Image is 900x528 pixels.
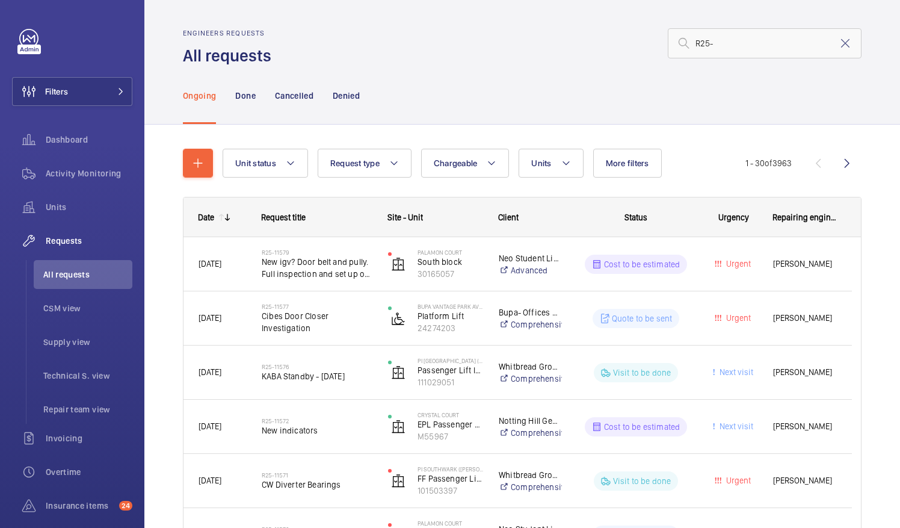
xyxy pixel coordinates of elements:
p: M55967 [418,430,483,443]
span: [PERSON_NAME] [773,257,837,271]
span: Status [624,213,647,222]
span: [PERSON_NAME] [773,474,837,488]
img: platform_lift.svg [391,311,405,326]
p: 101503397 [418,485,483,497]
span: Dashboard [46,134,132,146]
span: Overtime [46,466,132,478]
p: PI Southwark ([PERSON_NAME][GEOGRAPHIC_DATA]) [418,465,483,473]
p: Done [235,90,255,102]
p: Crystal Court [418,411,483,418]
a: Comprehensive [499,373,562,385]
span: KABA Standby - [DATE] [262,370,372,382]
span: More filters [606,158,649,168]
span: New igv? Door belt and pully. Full inspection and set up of doors. [262,256,372,280]
p: Neo Student Living - Canterbury Palamon Court [499,252,562,264]
span: Site - Unit [387,213,423,222]
img: elevator.svg [391,365,405,380]
p: Platform Lift [418,310,483,322]
p: Denied [333,90,360,102]
span: Filters [45,85,68,98]
img: elevator.svg [391,474,405,488]
input: Search by request number or quote number [668,28,861,58]
a: Comprehensive [499,318,562,331]
span: Supply view [43,336,132,348]
p: Notting Hill Genesis [499,415,562,427]
a: Comprehensive [499,427,562,439]
p: Whitbread Group PLC [499,469,562,481]
h1: All requests [183,45,279,67]
button: More filters [593,149,662,178]
a: Advanced [499,264,562,276]
span: Requests [46,235,132,247]
span: [PERSON_NAME] [773,420,837,433]
p: Visit to be done [613,367,671,379]
p: Bupa- Offices & Clinics [499,306,562,318]
span: Urgent [724,476,751,485]
span: CSM view [43,302,132,314]
h2: R25-11572 [262,417,372,424]
span: Repairing engineer [772,213,837,222]
span: Repair team view [43,403,132,415]
span: Urgent [724,313,751,323]
h2: R25-11576 [262,363,372,370]
span: [DATE] [199,476,221,485]
button: Chargeable [421,149,510,178]
a: Comprehensive [499,481,562,493]
p: FF Passenger Lift Right Hand Fire Fighting [418,473,483,485]
p: Whitbread Group PLC [499,361,562,373]
h2: R25-11579 [262,249,372,256]
span: Technical S. view [43,370,132,382]
p: EPL Passenger Lift No 1 - 1-16 [418,418,483,430]
p: Cancelled [275,90,313,102]
span: Request type [330,158,380,168]
img: elevator.svg [391,257,405,272]
p: Palamon Court [418,249,483,256]
p: Cost to be estimated [604,258,680,270]
span: 1 - 30 3963 [745,159,792,167]
span: Units [531,158,551,168]
span: Next visit [717,367,753,377]
div: Date [198,213,214,222]
p: Passenger Lift left Hand [418,364,483,376]
h2: R25-11571 [262,471,372,479]
span: Urgency [718,213,749,222]
span: Activity Monitoring [46,167,132,179]
span: [PERSON_NAME] [773,365,837,379]
span: Invoicing [46,432,132,444]
button: Request type [318,149,411,178]
p: Visit to be done [613,475,671,487]
span: [PERSON_NAME] [773,311,837,325]
p: 111029051 [418,376,483,388]
p: BUPA Vantage Park Avon [418,303,483,310]
span: [DATE] [199,421,221,431]
button: Unit status [223,149,308,178]
span: Insurance items [46,500,114,512]
p: Cost to be estimated [604,421,680,433]
p: 24274203 [418,322,483,334]
p: Ongoing [183,90,216,102]
span: Cibes Door Closer Investigation [262,310,372,334]
p: Palamon Court [418,520,483,527]
span: Chargeable [434,158,478,168]
span: [DATE] [199,367,221,377]
p: PI [GEOGRAPHIC_DATA] ([GEOGRAPHIC_DATA]) [418,357,483,364]
p: 30165057 [418,268,483,280]
span: Unit status [235,158,276,168]
img: elevator.svg [391,420,405,434]
button: Filters [12,77,132,106]
p: South block [418,256,483,268]
span: Urgent [724,259,751,269]
span: Request title [261,213,306,222]
h2: R25-11577 [262,303,372,310]
span: 24 [119,501,132,511]
span: of [765,158,772,168]
span: CW Diverter Bearings [262,479,372,491]
span: Units [46,201,132,213]
span: All requests [43,269,132,281]
span: [DATE] [199,313,221,323]
span: Client [498,213,519,222]
p: Quote to be sent [612,312,673,325]
span: New indicators [262,424,372,436]
span: [DATE] [199,259,221,269]
h2: Engineers requests [183,29,279,37]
